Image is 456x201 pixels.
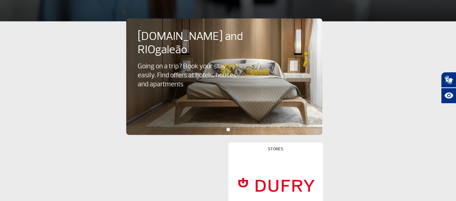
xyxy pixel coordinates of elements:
p: Going on a trip? Book your stay easily. Find offers at hotels, houses and apartments [138,62,240,89]
button: Abrir recursos assistivos. [441,88,456,104]
a: [DOMAIN_NAME] and RIOgaleãoGoing on a trip? Book your stay easily. Find offers at hotels, houses ... [138,30,311,89]
h4: [DOMAIN_NAME] and RIOgaleão [138,30,252,56]
button: Abrir tradutor de língua de sinais. [441,72,456,88]
h4: Stores [268,147,283,151]
div: Plugin de acessibilidade da Hand Talk. [441,72,456,104]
